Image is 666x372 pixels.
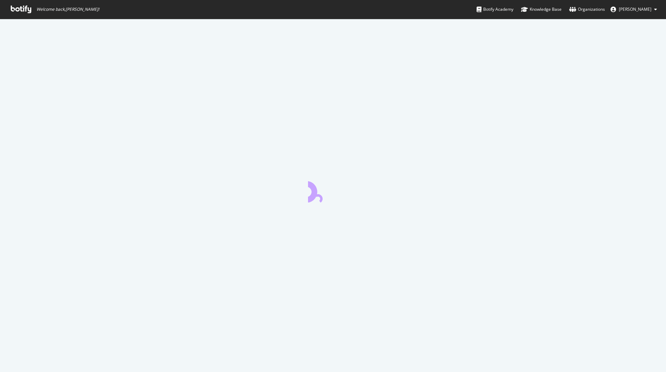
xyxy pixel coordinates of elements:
div: animation [308,178,358,202]
div: Knowledge Base [521,6,562,13]
button: [PERSON_NAME] [605,4,663,15]
div: Organizations [569,6,605,13]
span: Welcome back, [PERSON_NAME] ! [36,7,99,12]
span: joanna duchesne [619,6,651,12]
div: Botify Academy [477,6,513,13]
